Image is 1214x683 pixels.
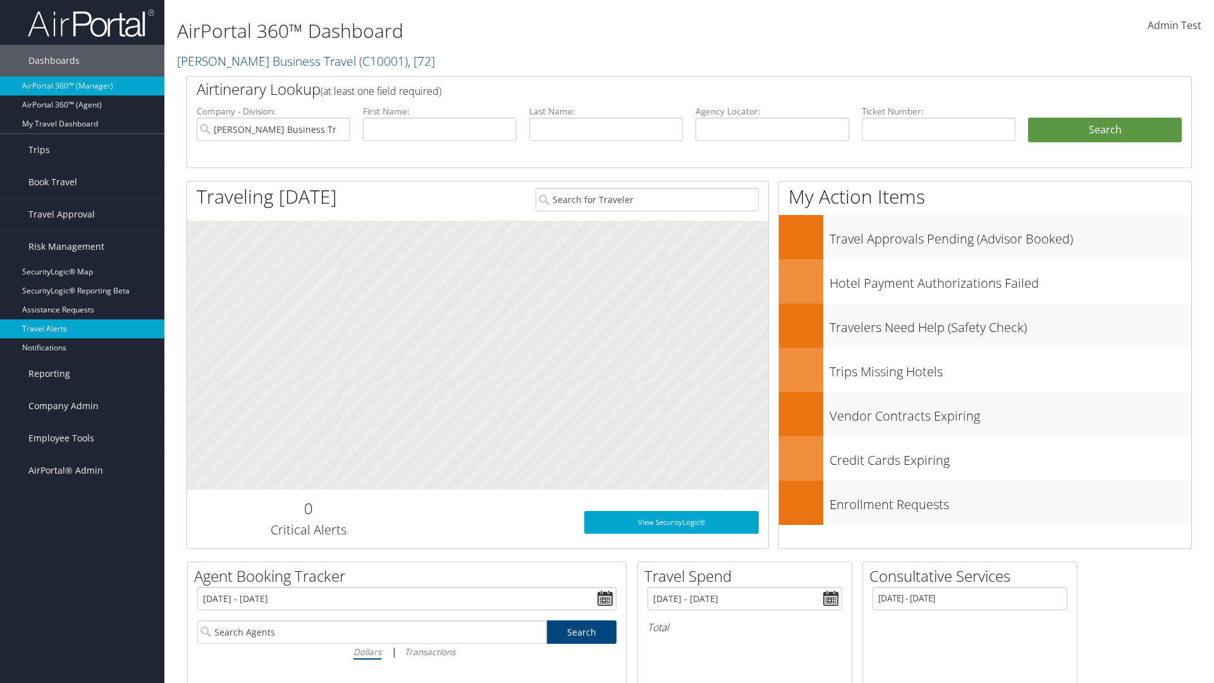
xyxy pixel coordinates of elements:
a: [PERSON_NAME] Business Travel [177,52,435,70]
input: Search Agents [197,620,546,644]
i: Dollars [353,646,381,658]
h6: Total [647,620,842,634]
i: Transactions [405,646,455,658]
span: Dashboards [28,45,80,77]
div: | [197,644,616,660]
button: Search [1028,118,1182,143]
h3: Credit Cards Expiring [830,445,1191,469]
a: Search [547,620,617,644]
label: Ticket Number: [862,105,1015,118]
h3: Enrollment Requests [830,489,1191,514]
img: airportal-logo.png [28,8,154,38]
h3: Trips Missing Hotels [830,357,1191,381]
span: Admin Test [1148,18,1201,32]
h1: AirPortal 360™ Dashboard [177,18,860,44]
a: Admin Test [1148,6,1201,46]
h2: 0 [197,498,420,519]
a: Credit Cards Expiring [779,436,1191,481]
label: Last Name: [529,105,683,118]
span: , [ 72 ] [408,52,435,70]
span: Employee Tools [28,422,94,454]
h3: Vendor Contracts Expiring [830,401,1191,425]
span: Company Admin [28,390,99,422]
span: ( C10001 ) [359,52,408,70]
span: (at least one field required) [321,84,441,98]
h1: Traveling [DATE] [197,183,337,210]
input: Search for Traveler [536,188,759,211]
a: Travel Approvals Pending (Advisor Booked) [779,215,1191,259]
span: Risk Management [28,231,104,262]
h2: Travel Spend [644,565,852,587]
a: Enrollment Requests [779,481,1191,525]
a: Travelers Need Help (Safety Check) [779,304,1191,348]
span: Trips [28,134,50,166]
h3: Hotel Payment Authorizations Failed [830,268,1191,292]
h2: Agent Booking Tracker [194,565,626,587]
h2: Consultative Services [869,565,1077,587]
span: Book Travel [28,166,77,198]
label: Company - Division: [197,105,350,118]
h2: Airtinerary Lookup [197,78,1098,100]
span: AirPortal® Admin [28,455,103,486]
a: View SecurityLogic® [584,511,759,534]
span: Travel Approval [28,199,95,230]
h3: Critical Alerts [197,521,420,539]
h1: My Action Items [779,183,1191,210]
label: First Name: [363,105,517,118]
h3: Travelers Need Help (Safety Check) [830,312,1191,336]
a: Trips Missing Hotels [779,348,1191,392]
a: Hotel Payment Authorizations Failed [779,259,1191,304]
span: Reporting [28,358,70,390]
label: Agency Locator: [696,105,849,118]
a: Vendor Contracts Expiring [779,392,1191,436]
h3: Travel Approvals Pending (Advisor Booked) [830,224,1191,248]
